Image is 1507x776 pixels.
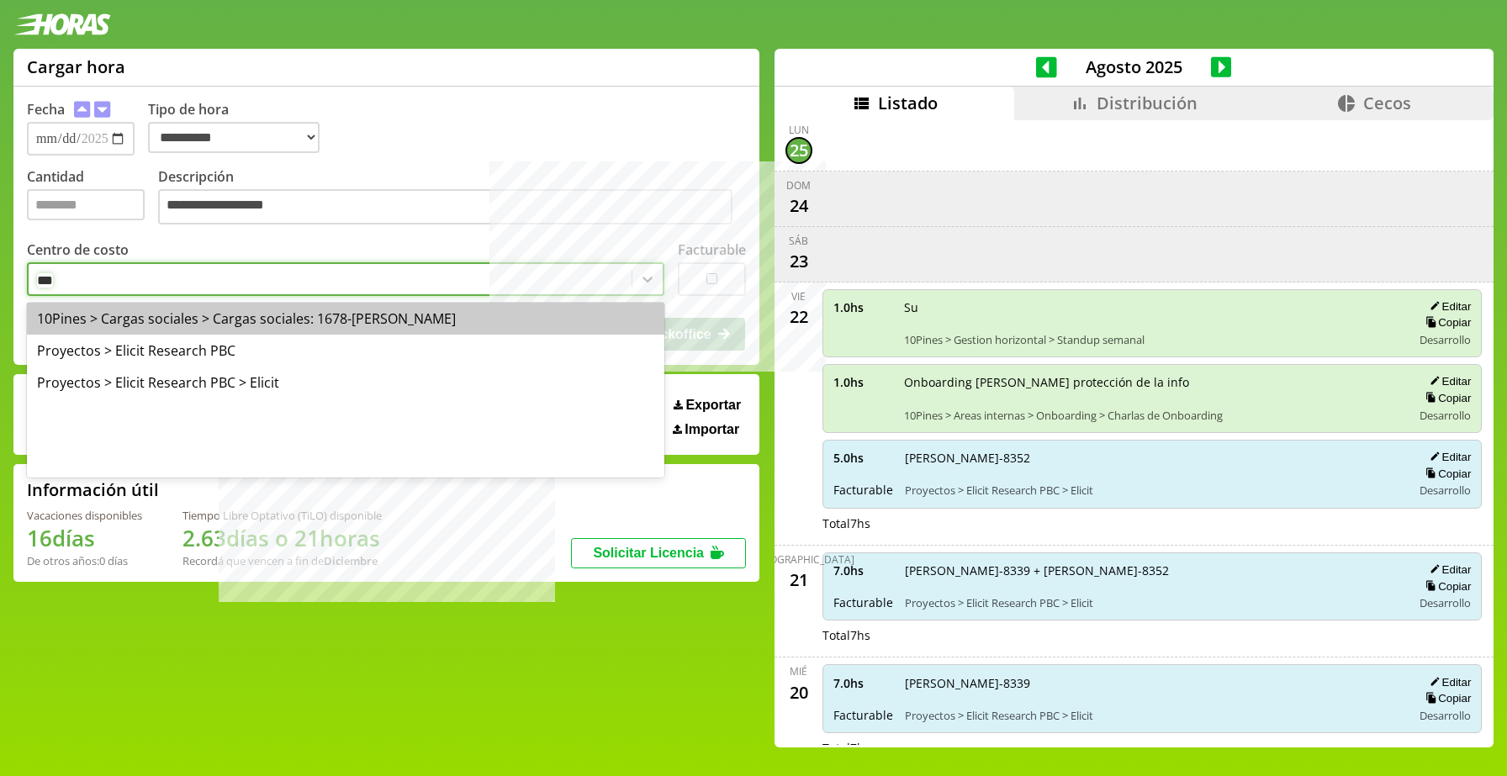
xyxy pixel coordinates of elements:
[833,594,893,610] span: Facturable
[1420,483,1471,498] span: Desarrollo
[27,335,664,367] div: Proyectos > Elicit Research PBC
[789,123,809,137] div: lun
[1425,299,1471,314] button: Editar
[1097,92,1198,114] span: Distribución
[904,374,1401,390] span: Onboarding [PERSON_NAME] protección de la info
[878,92,938,114] span: Listado
[785,248,812,275] div: 23
[1425,675,1471,689] button: Editar
[685,422,739,437] span: Importar
[904,299,1401,315] span: Su
[905,562,1401,578] span: [PERSON_NAME]-8339 + [PERSON_NAME]-8352
[833,450,893,466] span: 5.0 hs
[905,708,1401,723] span: Proyectos > Elicit Research PBC > Elicit
[669,397,746,414] button: Exportar
[904,332,1401,347] span: 10Pines > Gestion horizontal > Standup semanal
[786,178,811,193] div: dom
[822,740,1483,756] div: Total 7 hs
[905,675,1401,691] span: [PERSON_NAME]-8339
[571,538,746,568] button: Solicitar Licencia
[905,595,1401,610] span: Proyectos > Elicit Research PBC > Elicit
[1420,595,1471,610] span: Desarrollo
[158,189,732,224] textarea: Descripción
[1420,467,1471,481] button: Copiar
[1420,391,1471,405] button: Copiar
[593,546,704,560] span: Solicitar Licencia
[182,508,382,523] div: Tiempo Libre Optativo (TiLO) disponible
[785,137,812,164] div: 25
[833,482,893,498] span: Facturable
[1425,562,1471,577] button: Editar
[1425,374,1471,388] button: Editar
[1420,408,1471,423] span: Desarrollo
[158,167,746,229] label: Descripción
[775,120,1494,745] div: scrollable content
[27,553,142,568] div: De otros años: 0 días
[785,678,812,705] div: 20
[785,193,812,219] div: 24
[685,398,741,413] span: Exportar
[324,553,378,568] b: Diciembre
[1420,691,1471,705] button: Copiar
[27,55,125,78] h1: Cargar hora
[27,523,142,553] h1: 16 días
[27,367,664,399] div: Proyectos > Elicit Research PBC > Elicit
[1363,92,1411,114] span: Cecos
[1420,315,1471,330] button: Copiar
[27,478,159,501] h2: Información útil
[789,234,808,248] div: sáb
[833,675,893,691] span: 7.0 hs
[1057,55,1211,78] span: Agosto 2025
[27,100,65,119] label: Fecha
[785,567,812,594] div: 21
[148,122,320,153] select: Tipo de hora
[904,408,1401,423] span: 10Pines > Areas internas > Onboarding > Charlas de Onboarding
[833,374,892,390] span: 1.0 hs
[833,299,892,315] span: 1.0 hs
[833,562,893,578] span: 7.0 hs
[1420,579,1471,594] button: Copiar
[1420,708,1471,723] span: Desarrollo
[785,304,812,330] div: 22
[27,240,129,259] label: Centro de costo
[27,167,158,229] label: Cantidad
[182,523,382,553] h1: 2.63 días o 21 horas
[148,100,333,156] label: Tipo de hora
[822,627,1483,643] div: Total 7 hs
[833,707,893,723] span: Facturable
[822,515,1483,531] div: Total 7 hs
[1420,332,1471,347] span: Desarrollo
[27,303,664,335] div: 10Pines > Cargas sociales > Cargas sociales: 1678-[PERSON_NAME]
[791,289,806,304] div: vie
[905,450,1401,466] span: [PERSON_NAME]-8352
[678,240,746,259] label: Facturable
[27,189,145,220] input: Cantidad
[743,552,854,567] div: [DEMOGRAPHIC_DATA]
[1425,450,1471,464] button: Editar
[790,664,807,678] div: mié
[27,508,142,523] div: Vacaciones disponibles
[13,13,111,35] img: logotipo
[905,483,1401,498] span: Proyectos > Elicit Research PBC > Elicit
[182,553,382,568] div: Recordá que vencen a fin de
